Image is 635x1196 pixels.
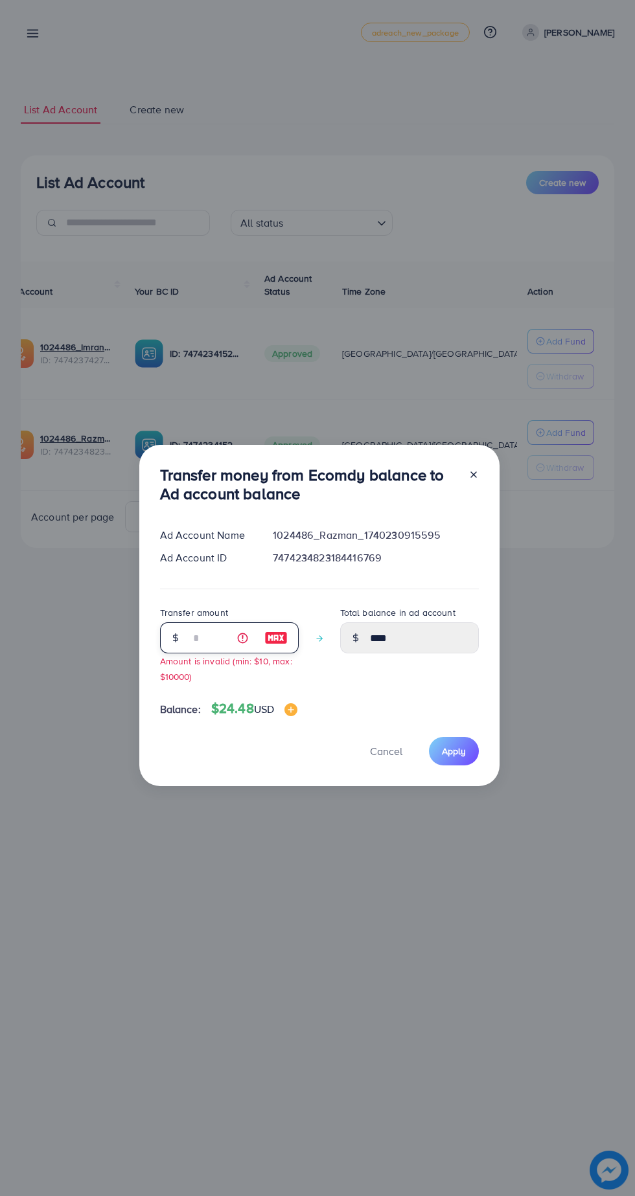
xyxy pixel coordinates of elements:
span: Apply [442,745,466,758]
h3: Transfer money from Ecomdy balance to Ad account balance [160,466,458,503]
h4: $24.48 [211,701,297,717]
img: image [264,630,288,646]
div: 7474234823184416769 [262,550,489,565]
div: 1024486_Razman_1740230915595 [262,528,489,543]
small: Amount is invalid (min: $10, max: $10000) [160,655,292,682]
button: Apply [429,737,479,765]
span: Balance: [160,702,201,717]
div: Ad Account Name [150,528,263,543]
span: USD [254,702,274,716]
div: Ad Account ID [150,550,263,565]
span: Cancel [370,744,402,758]
img: image [284,703,297,716]
label: Transfer amount [160,606,228,619]
button: Cancel [354,737,419,765]
label: Total balance in ad account [340,606,456,619]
